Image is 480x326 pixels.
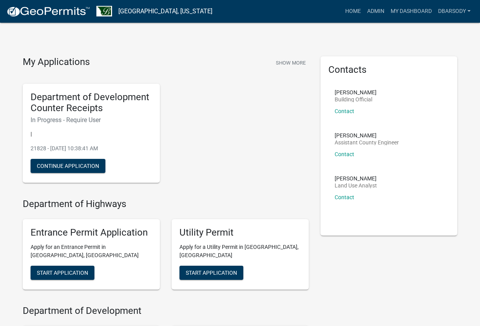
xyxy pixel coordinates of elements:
[364,4,388,19] a: Admin
[335,90,377,95] p: [PERSON_NAME]
[31,116,152,124] h6: In Progress - Require User
[179,266,243,280] button: Start Application
[31,130,152,138] p: |
[335,194,354,200] a: Contact
[31,227,152,238] h5: Entrance Permit Application
[31,92,152,114] h5: Department of Development Counter Receipts
[335,151,354,157] a: Contact
[179,243,301,259] p: Apply for a Utility Permit in [GEOGRAPHIC_DATA], [GEOGRAPHIC_DATA]
[96,6,112,16] img: Benton County, Minnesota
[335,140,399,145] p: Assistant County Engineer
[342,4,364,19] a: Home
[31,266,94,280] button: Start Application
[37,269,88,276] span: Start Application
[31,243,152,259] p: Apply for an Entrance Permit in [GEOGRAPHIC_DATA], [GEOGRAPHIC_DATA]
[23,56,90,68] h4: My Applications
[335,108,354,114] a: Contact
[179,227,301,238] h5: Utility Permit
[118,5,212,18] a: [GEOGRAPHIC_DATA], [US_STATE]
[31,159,105,173] button: Continue Application
[186,269,237,276] span: Start Application
[273,56,309,69] button: Show More
[335,133,399,138] p: [PERSON_NAME]
[23,198,309,210] h4: Department of Highways
[435,4,474,19] a: Dbarsody
[388,4,435,19] a: My Dashboard
[23,305,309,317] h4: Department of Development
[31,144,152,153] p: 21828 - [DATE] 10:38:41 AM
[328,64,450,76] h5: Contacts
[335,97,377,102] p: Building Official
[335,176,377,181] p: [PERSON_NAME]
[335,183,377,188] p: Land Use Analyst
